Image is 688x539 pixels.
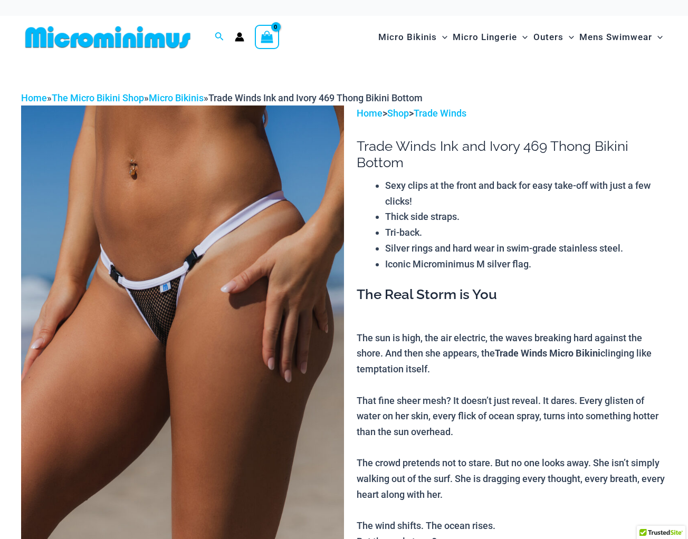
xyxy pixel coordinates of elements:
h1: Trade Winds Ink and Ivory 469 Thong Bikini Bottom [357,138,667,171]
img: MM SHOP LOGO FLAT [21,25,195,49]
a: Home [357,108,383,119]
span: Mens Swimwear [579,24,652,51]
li: Iconic Microminimus M silver flag. [385,256,667,272]
a: Mens SwimwearMenu ToggleMenu Toggle [577,21,665,53]
a: View Shopping Cart, empty [255,25,279,49]
a: Micro LingerieMenu ToggleMenu Toggle [450,21,530,53]
a: Home [21,92,47,103]
a: Micro BikinisMenu ToggleMenu Toggle [376,21,450,53]
a: Micro Bikinis [149,92,204,103]
a: Search icon link [215,31,224,44]
a: The Micro Bikini Shop [52,92,144,103]
a: Trade Winds [414,108,466,119]
span: Menu Toggle [437,24,447,51]
a: Account icon link [235,32,244,42]
li: Tri-back. [385,225,667,240]
a: Shop [387,108,409,119]
span: Micro Lingerie [453,24,517,51]
span: » » » [21,92,423,103]
li: Sexy clips at the front and back for easy take-off with just a few clicks! [385,178,667,209]
b: Trade Winds Micro Bikini [495,346,600,359]
span: Menu Toggle [652,24,663,51]
li: Thick side straps. [385,209,667,225]
span: Outers [533,24,563,51]
span: Micro Bikinis [378,24,437,51]
span: Menu Toggle [563,24,574,51]
span: Menu Toggle [517,24,528,51]
nav: Site Navigation [374,20,667,55]
p: > > [357,105,667,121]
h3: The Real Storm is You [357,286,667,304]
li: Silver rings and hard wear in swim-grade stainless steel. [385,240,667,256]
span: Trade Winds Ink and Ivory 469 Thong Bikini Bottom [208,92,423,103]
a: OutersMenu ToggleMenu Toggle [531,21,577,53]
